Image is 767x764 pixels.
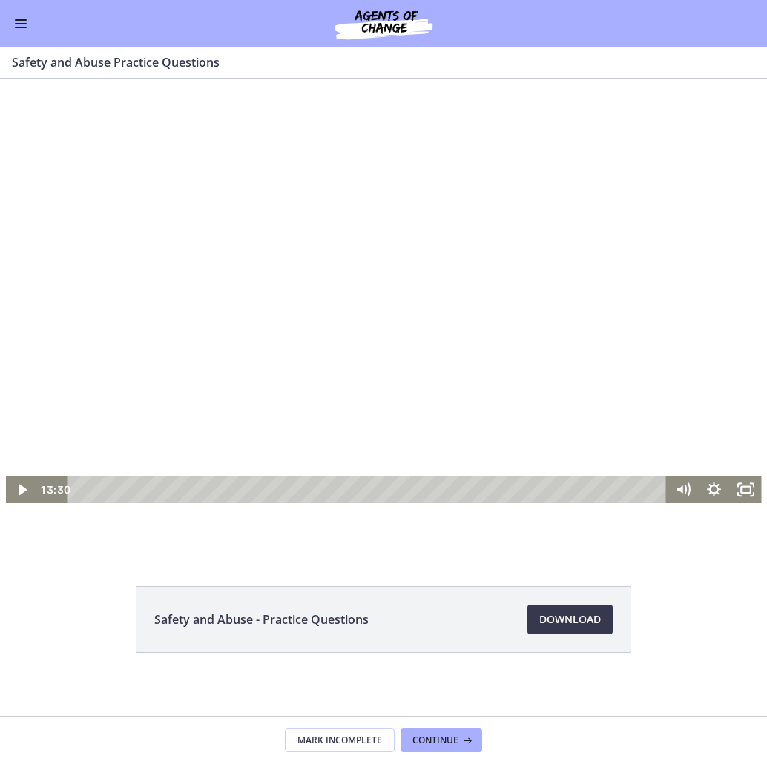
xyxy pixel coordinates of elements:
span: Mark Incomplete [297,734,382,746]
button: Enable menu [12,15,30,33]
button: Fullscreen [730,398,761,425]
a: Download [527,605,613,634]
h3: Safety and Abuse Practice Questions [12,53,737,71]
button: Show settings menu [699,398,730,425]
span: Continue [412,734,458,746]
button: Continue [401,728,482,752]
div: Playbar [79,398,659,425]
span: Safety and Abuse - Practice Questions [154,611,369,628]
img: Agents of Change [294,6,473,41]
button: Mark Incomplete [285,728,395,752]
button: Play Video [6,398,37,425]
button: Mute [667,398,698,425]
span: Download [539,611,601,628]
